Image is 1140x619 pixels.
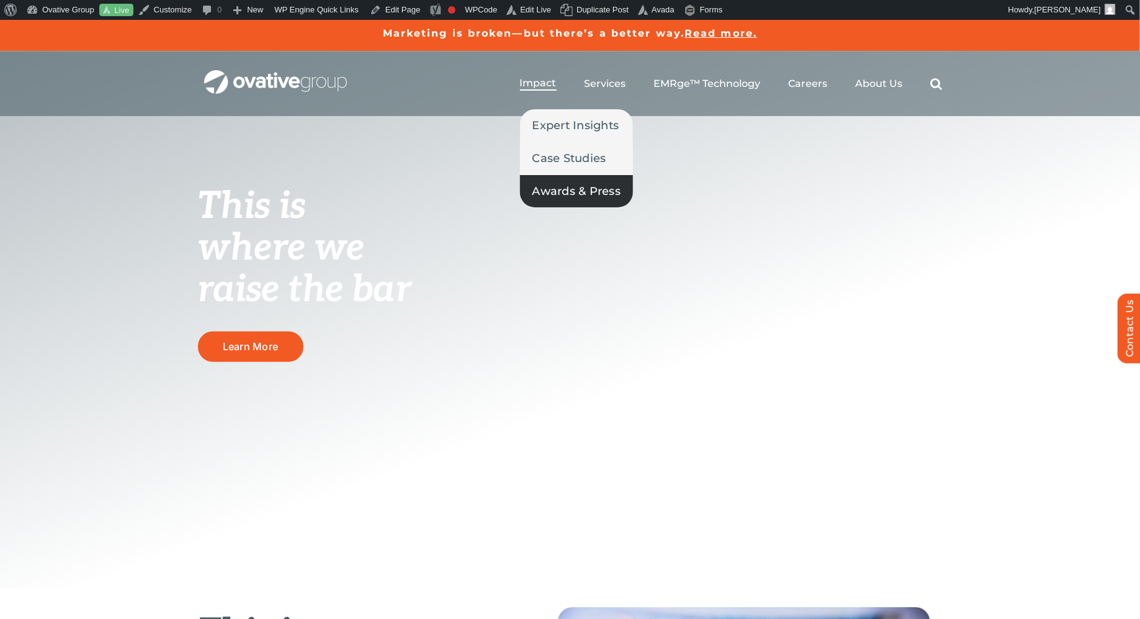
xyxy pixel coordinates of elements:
[520,64,943,104] nav: Menu
[931,78,943,90] a: Search
[520,77,557,91] a: Impact
[532,183,621,200] span: Awards & Press
[654,78,761,90] a: EMRge™ Technology
[448,6,456,14] div: Focus keyphrase not set
[198,184,306,229] span: This is
[1035,5,1101,14] span: [PERSON_NAME]
[789,78,828,90] a: Careers
[383,27,685,39] a: Marketing is broken—but there’s a better way.
[99,4,133,17] a: Live
[684,27,757,39] a: Read more.
[856,78,903,90] a: About Us
[520,109,634,142] a: Expert Insights
[585,78,626,90] a: Services
[204,69,347,81] a: OG_Full_horizontal_WHT
[223,341,278,353] span: Learn More
[532,150,606,167] span: Case Studies
[198,332,303,362] a: Learn More
[532,117,619,134] span: Expert Insights
[198,226,411,312] span: where we raise the bar
[520,175,634,207] a: Awards & Press
[520,142,634,174] a: Case Studies
[520,77,557,89] span: Impact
